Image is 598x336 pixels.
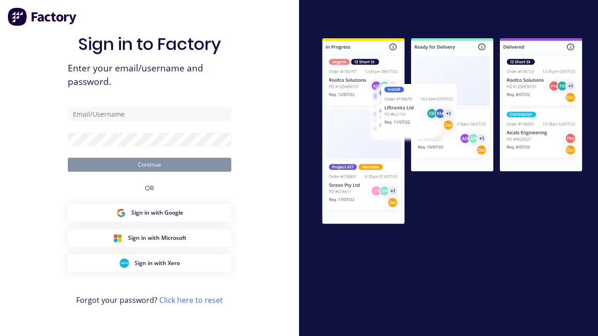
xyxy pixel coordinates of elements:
img: Microsoft Sign in [113,233,122,243]
button: Continue [68,158,231,172]
button: Microsoft Sign inSign in with Microsoft [68,229,231,247]
span: Sign in with Microsoft [128,234,186,242]
img: Factory [7,7,78,26]
img: Xero Sign in [120,259,129,268]
h1: Sign in to Factory [78,34,221,54]
img: Google Sign in [116,208,126,217]
a: Click here to reset [159,295,223,305]
span: Sign in with Google [131,209,183,217]
button: Xero Sign inSign in with Xero [68,254,231,272]
span: Sign in with Xero [135,259,180,267]
span: Forgot your password? [76,294,223,306]
img: Sign in [306,24,598,241]
span: Enter your email/username and password. [68,62,231,89]
div: OR [145,172,154,204]
input: Email/Username [68,107,231,121]
button: Google Sign inSign in with Google [68,204,231,222]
